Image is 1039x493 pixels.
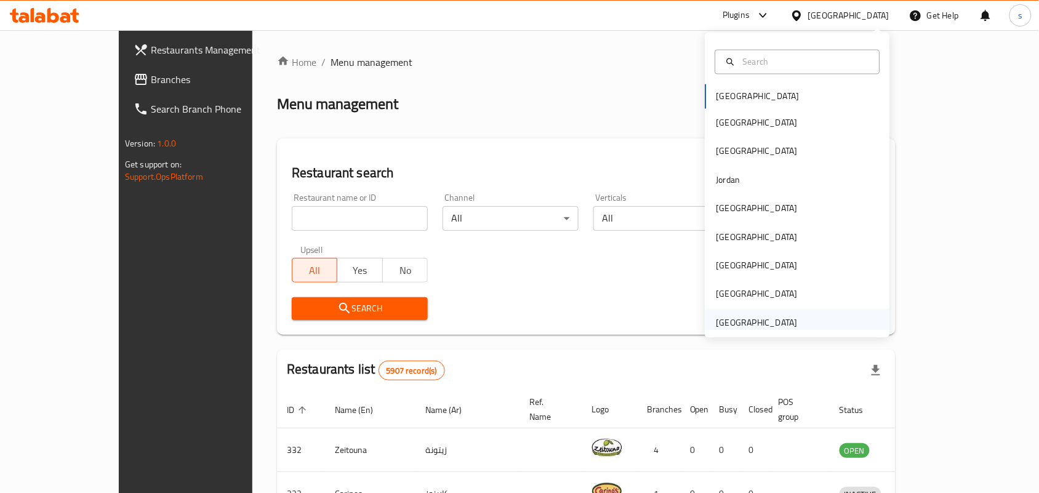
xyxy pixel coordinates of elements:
[738,55,872,68] input: Search
[151,102,283,116] span: Search Branch Phone
[840,444,870,458] span: OPEN
[124,35,292,65] a: Restaurants Management
[716,287,798,301] div: [GEOGRAPHIC_DATA]
[379,365,444,377] span: 5907 record(s)
[716,230,798,244] div: [GEOGRAPHIC_DATA]
[840,443,870,458] div: OPEN
[287,403,310,417] span: ID
[710,391,739,428] th: Busy
[529,395,567,424] span: Ref. Name
[710,428,739,472] td: 0
[277,428,325,472] td: 332
[325,428,415,472] td: Zeitouna
[388,262,423,279] span: No
[302,301,418,316] span: Search
[637,428,680,472] td: 4
[861,356,891,385] div: Export file
[277,94,398,114] h2: Menu management
[292,258,337,283] button: All
[425,403,478,417] span: Name (Ar)
[592,432,622,463] img: Zeitouna
[125,156,182,172] span: Get support on:
[716,259,798,273] div: [GEOGRAPHIC_DATA]
[1018,9,1022,22] span: s
[151,72,283,87] span: Branches
[297,262,332,279] span: All
[337,258,382,283] button: Yes
[292,206,428,231] input: Search for restaurant name or ID..
[292,164,881,182] h2: Restaurant search
[723,8,750,23] div: Plugins
[382,258,428,283] button: No
[335,403,389,417] span: Name (En)
[151,42,283,57] span: Restaurants Management
[277,55,896,70] nav: breadcrumb
[331,55,412,70] span: Menu management
[840,403,880,417] span: Status
[808,9,889,22] div: [GEOGRAPHIC_DATA]
[593,206,729,231] div: All
[321,55,326,70] li: /
[300,246,323,254] label: Upsell
[292,297,428,320] button: Search
[779,395,815,424] span: POS group
[739,391,769,428] th: Closed
[716,202,798,215] div: [GEOGRAPHIC_DATA]
[739,428,769,472] td: 0
[287,360,445,380] h2: Restaurants list
[637,391,680,428] th: Branches
[716,145,798,158] div: [GEOGRAPHIC_DATA]
[716,173,740,186] div: Jordan
[124,65,292,94] a: Branches
[124,94,292,124] a: Search Branch Phone
[125,135,155,151] span: Version:
[157,135,176,151] span: 1.0.0
[342,262,377,279] span: Yes
[277,55,316,70] a: Home
[379,361,445,380] div: Total records count
[125,169,203,185] a: Support.OpsPlatform
[680,391,710,428] th: Open
[415,428,519,472] td: زيتونة
[582,391,637,428] th: Logo
[680,428,710,472] td: 0
[443,206,579,231] div: All
[716,116,798,130] div: [GEOGRAPHIC_DATA]
[716,316,798,329] div: [GEOGRAPHIC_DATA]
